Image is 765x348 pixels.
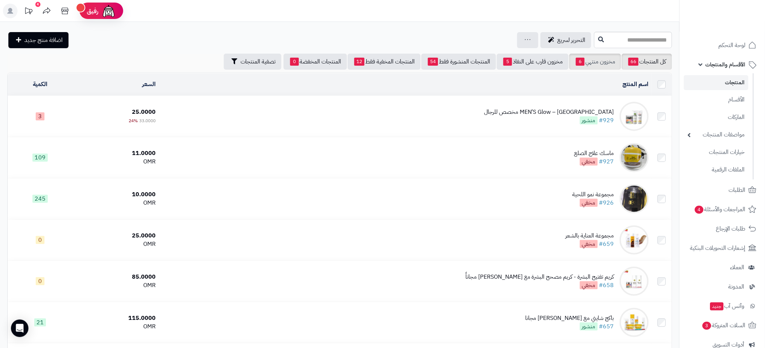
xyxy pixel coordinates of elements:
[129,117,138,124] span: 24%
[569,54,621,70] a: مخزون منتهي6
[684,297,761,315] a: وآتس آبجديد
[87,7,98,15] span: رفيق
[620,143,649,172] img: ماسك علاج الصلع
[684,109,749,125] a: الماركات
[525,314,614,322] div: باكج شايني مع [PERSON_NAME] مجانا
[8,32,69,48] a: اضافة منتج جديد
[573,190,614,199] div: مجموعة نمو اللحية
[599,240,614,248] a: #659
[684,92,749,108] a: الأقسام
[540,32,591,48] a: التحرير لسريع
[566,232,614,240] div: مجموعة العناية بالشعر
[690,243,746,253] span: إشعارات التحويلات البنكية
[684,36,761,54] a: لوحة التحكم
[348,54,421,70] a: المنتجات المخفية فقط12
[599,281,614,290] a: #658
[716,224,746,234] span: طلبات الإرجاع
[729,185,746,195] span: الطلبات
[75,322,156,331] div: OMR
[484,108,614,116] div: MEN’S Glow – [GEOGRAPHIC_DATA] مخصص للرجال
[715,5,758,21] img: logo-2.png
[465,273,614,281] div: كريم تفتيح البشرة - كريم مصحح البشرة مع [PERSON_NAME] مجاناً
[620,308,649,337] img: باكج شايني مع كريم نضارة مجانا
[684,75,749,90] a: المنتجات
[729,282,745,292] span: المدونة
[75,314,156,322] div: 115.0000
[684,317,761,334] a: السلات المتروكة3
[290,58,299,66] span: 0
[684,127,749,143] a: مواصفات المنتجات
[684,201,761,218] a: المراجعات والأسئلة4
[620,184,649,213] img: مجموعة نمو اللحية
[19,4,38,20] a: تحديثات المنصة
[75,158,156,166] div: OMR
[580,281,598,289] span: مخفي
[75,149,156,158] div: 11.0000
[719,40,746,50] span: لوحة التحكم
[684,220,761,237] a: طلبات الإرجاع
[75,190,156,199] div: 10.0000
[702,320,746,330] span: السلات المتروكة
[684,259,761,276] a: العملاء
[622,54,672,70] a: كل المنتجات66
[35,2,40,7] div: 4
[142,80,156,89] a: السعر
[32,195,48,203] span: 245
[36,236,44,244] span: 0
[580,158,598,166] span: مخفي
[557,36,585,45] span: التحرير لسريع
[75,199,156,207] div: OMR
[620,267,649,296] img: كريم تفتيح البشرة - كريم مصحح البشرة مع ريتنول مجاناً
[503,58,512,66] span: 5
[580,116,598,124] span: منشور
[710,301,745,311] span: وآتس آب
[620,102,649,131] img: MEN’S Glow – باكج مخصص للرجال
[132,108,156,116] span: 25.0000
[75,232,156,240] div: 25.0000
[497,54,569,70] a: مخزون قارب على النفاذ5
[33,80,47,89] a: الكمية
[599,322,614,331] a: #657
[580,322,598,330] span: منشور
[421,54,496,70] a: المنتجات المنشورة فقط54
[730,262,745,272] span: العملاء
[684,162,749,178] a: الملفات الرقمية
[139,117,156,124] span: 33.0000
[428,58,438,66] span: 54
[241,57,276,66] span: تصفية المنتجات
[224,54,281,70] button: تصفية المنتجات
[599,157,614,166] a: #927
[623,80,649,89] a: اسم المنتج
[354,58,364,66] span: 12
[34,318,46,326] span: 21
[580,199,598,207] span: مخفي
[32,154,48,162] span: 109
[75,273,156,281] div: 85.0000
[710,302,724,310] span: جديد
[694,204,746,214] span: المراجعات والأسئلة
[628,58,639,66] span: 66
[24,36,63,45] span: اضافة منتج جديد
[599,116,614,125] a: #929
[695,205,704,214] span: 4
[36,112,44,120] span: 3
[101,4,116,18] img: ai-face.png
[11,320,28,337] div: Open Intercom Messenger
[684,144,749,160] a: خيارات المنتجات
[36,277,44,285] span: 0
[75,281,156,290] div: OMR
[706,59,746,70] span: الأقسام والمنتجات
[574,149,614,158] div: ماسك علاج الصلع
[284,54,347,70] a: المنتجات المخفضة0
[576,58,585,66] span: 6
[684,278,761,295] a: المدونة
[599,198,614,207] a: #926
[684,239,761,257] a: إشعارات التحويلات البنكية
[684,181,761,199] a: الطلبات
[75,240,156,248] div: OMR
[580,240,598,248] span: مخفي
[702,321,711,330] span: 3
[620,225,649,255] img: مجموعة العناية بالشعر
